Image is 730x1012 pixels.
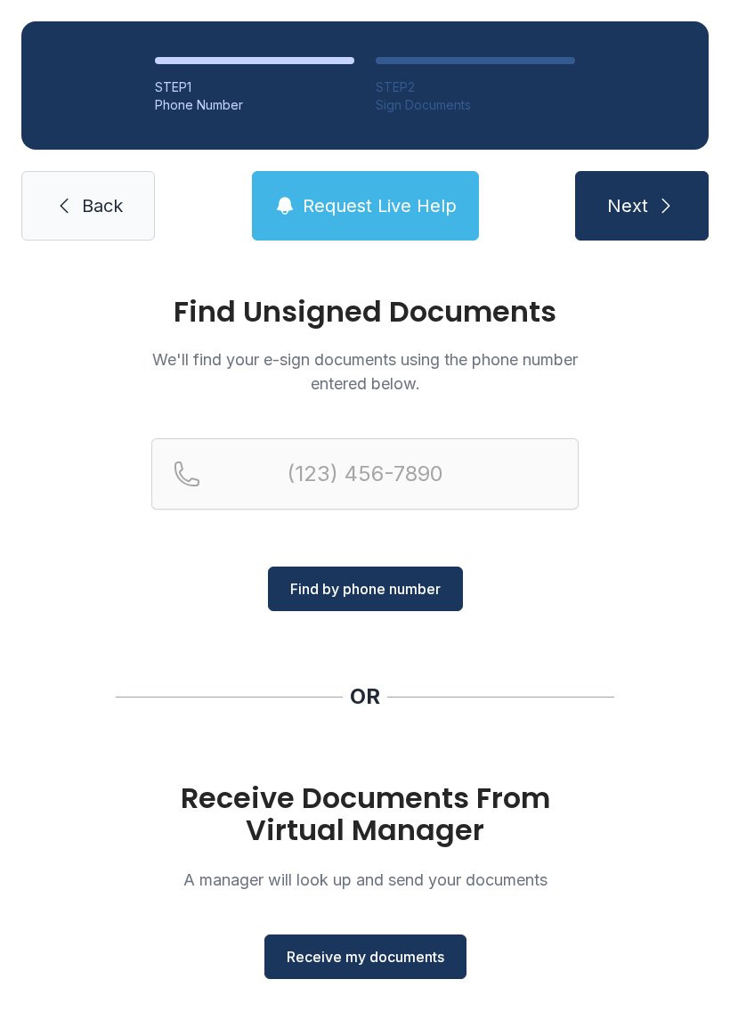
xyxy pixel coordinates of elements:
[151,438,579,510] input: Reservation phone number
[287,946,444,967] span: Receive my documents
[151,868,579,892] p: A manager will look up and send your documents
[82,193,123,218] span: Back
[290,578,441,600] span: Find by phone number
[376,96,575,114] div: Sign Documents
[155,96,354,114] div: Phone Number
[155,78,354,96] div: STEP 1
[607,193,648,218] span: Next
[151,782,579,846] h1: Receive Documents From Virtual Manager
[151,347,579,396] p: We'll find your e-sign documents using the phone number entered below.
[151,298,579,326] h1: Find Unsigned Documents
[303,193,457,218] span: Request Live Help
[350,682,380,711] div: OR
[376,78,575,96] div: STEP 2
